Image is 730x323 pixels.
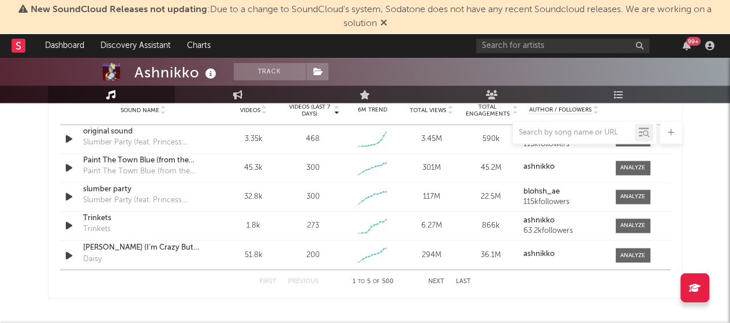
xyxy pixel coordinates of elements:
button: First [260,278,276,284]
strong: ashnikko [523,250,555,257]
div: 63.2k followers [523,227,604,235]
input: Search by song name or URL [513,128,635,138]
a: slumber party [83,184,204,195]
button: Track [234,63,306,80]
strong: ashnikko [523,163,555,170]
div: 866k [464,220,518,232]
div: 300 [306,191,319,203]
div: 36.1M [464,249,518,261]
a: blohsh_ae [523,188,604,196]
a: Trinkets [83,213,204,224]
div: 22.5M [464,191,518,203]
div: 200 [306,249,319,261]
div: 45.2M [464,162,518,174]
div: Daisy [83,253,102,265]
div: 294M [405,249,458,261]
a: Dashboard [37,34,92,57]
span: Videos (last 7 days) [286,103,332,117]
div: 32.8k [227,191,280,203]
a: Charts [179,34,219,57]
button: Previous [288,278,319,284]
a: ashnikko [523,163,604,171]
strong: ashnikko [523,217,555,224]
div: 99 + [686,37,701,46]
strong: blohsh_ae [523,188,560,195]
div: 301M [405,162,458,174]
a: [PERSON_NAME] (I’m Crazy But You Like That) [83,242,204,253]
div: 6M Trend [345,106,399,114]
span: Videos [240,107,260,114]
div: Slumber Party (feat. Princess Nokia) [83,195,204,206]
a: ashnikko [523,250,604,258]
div: 273 [306,220,319,232]
button: 99+ [683,41,691,50]
span: to [358,279,365,284]
div: 6.27M [405,220,458,232]
div: Trinkets [83,224,111,235]
span: New SoundCloud Releases not updating [31,5,207,14]
button: Last [456,278,471,284]
input: Search for artists [476,39,649,53]
button: Next [428,278,444,284]
span: Sound Name [121,107,159,114]
span: Dismiss [380,19,387,28]
div: 1 5 500 [342,274,405,288]
a: Discovery Assistant [92,34,179,57]
span: Total Engagements [464,103,511,117]
div: 115k followers [523,198,604,206]
span: Total Views [410,107,446,114]
div: 51.8k [227,249,280,261]
div: 117M [405,191,458,203]
div: 45.3k [227,162,280,174]
a: Paint The Town Blue (from the series Arcane League of Legends) [83,155,204,166]
div: 1.8k [227,220,280,232]
span: of [373,279,380,284]
div: Paint The Town Blue (from the series Arcane League of Legends) [83,166,204,177]
div: Ashnikko [134,63,219,82]
div: 115k followers [523,140,604,148]
span: : Due to a change to SoundCloud's system, Sodatone does not have any recent Soundcloud releases. ... [31,5,712,28]
div: 300 [306,162,319,174]
span: Author / Followers [529,106,592,114]
a: ashnikko [523,217,604,225]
